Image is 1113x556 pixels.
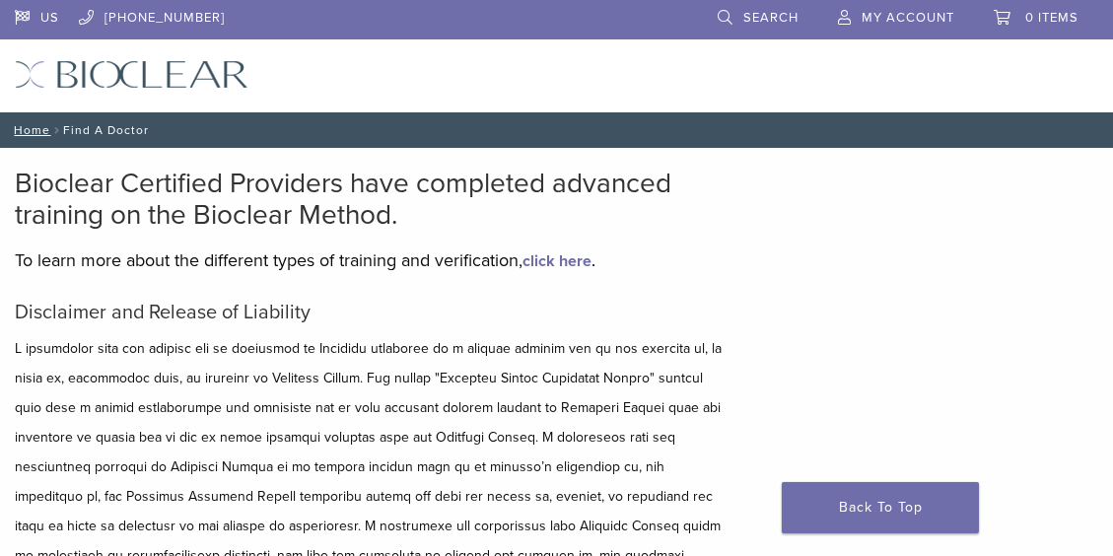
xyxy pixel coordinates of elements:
a: Back To Top [782,482,979,533]
img: Bioclear [15,60,248,89]
span: My Account [862,10,954,26]
h2: Bioclear Certified Providers have completed advanced training on the Bioclear Method. [15,168,728,231]
p: To learn more about the different types of training and verification, . [15,245,728,275]
a: Home [8,123,50,137]
a: click here [522,251,591,271]
h5: Disclaimer and Release of Liability [15,301,728,324]
span: 0 items [1025,10,1078,26]
span: Search [743,10,799,26]
span: / [50,125,63,135]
